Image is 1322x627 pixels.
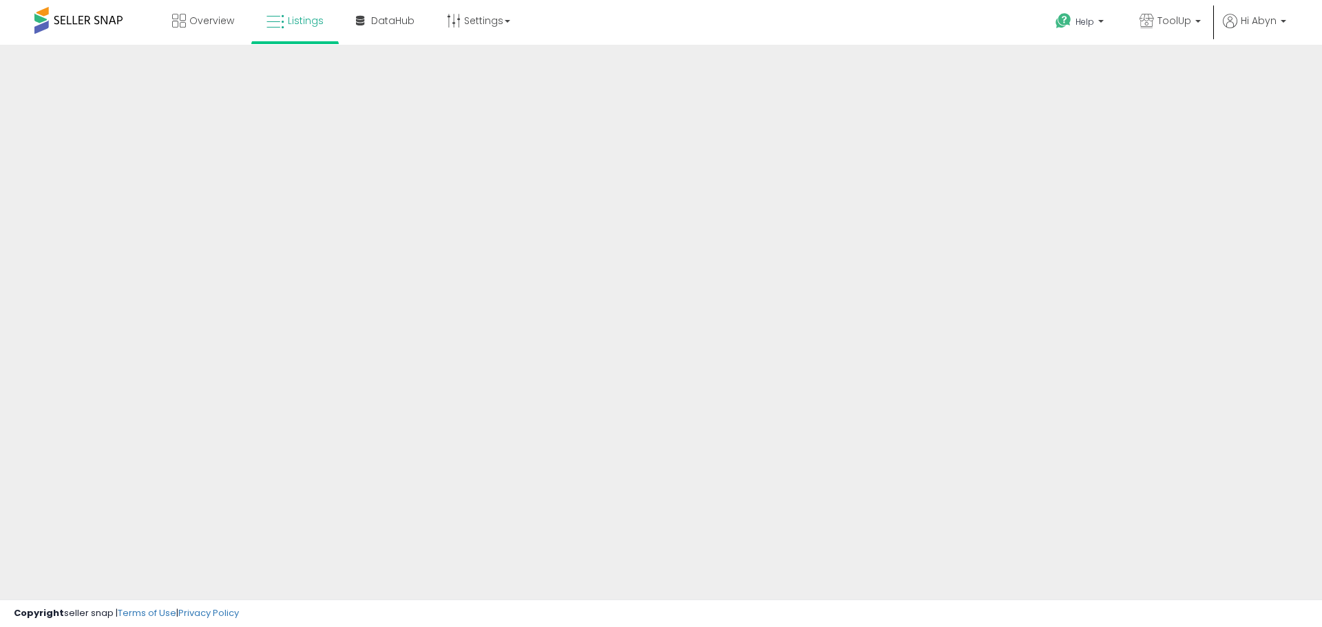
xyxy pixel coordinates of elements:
a: Privacy Policy [178,606,239,619]
span: Overview [189,14,234,28]
a: Hi Abyn [1223,14,1286,45]
i: Get Help [1055,12,1072,30]
div: seller snap | | [14,607,239,620]
strong: Copyright [14,606,64,619]
span: Listings [288,14,324,28]
span: ToolUp [1157,14,1191,28]
a: Help [1045,2,1118,45]
span: Help [1076,16,1094,28]
span: DataHub [371,14,415,28]
span: Hi Abyn [1241,14,1277,28]
a: Terms of Use [118,606,176,619]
